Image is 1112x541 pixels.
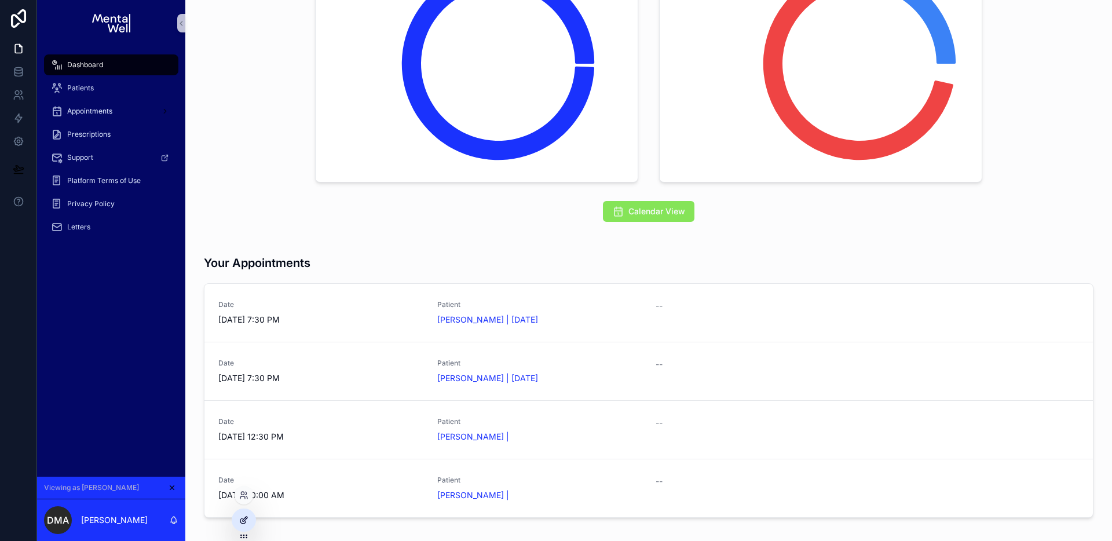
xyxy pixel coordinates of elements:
span: Patient [437,476,642,485]
span: Calendar View [628,206,685,217]
a: Date[DATE] 7:30 PMPatient[PERSON_NAME] | [DATE]-- [204,284,1093,342]
span: Appointments [67,107,112,116]
span: Patients [67,83,94,93]
span: -- [656,300,663,312]
h3: Your Appointments [204,254,310,272]
a: Platform Terms of Use [44,170,178,191]
a: Appointments [44,101,178,122]
a: Date[DATE] 7:30 PMPatient[PERSON_NAME] | [DATE]-- [204,342,1093,400]
a: Privacy Policy [44,193,178,214]
span: DMA [47,513,69,527]
span: -- [656,476,663,487]
button: Calendar View [603,201,694,222]
a: Date[DATE] 10:00 AMPatient[PERSON_NAME] |-- [204,459,1093,517]
span: -- [656,417,663,429]
a: Patients [44,78,178,98]
a: [PERSON_NAME] | [DATE] [437,314,538,326]
span: Prescriptions [67,130,111,139]
span: Dashboard [67,60,103,70]
span: Date [218,476,423,485]
p: [PERSON_NAME] [81,514,148,526]
span: Viewing as [PERSON_NAME] [44,483,139,492]
div: scrollable content [37,46,185,253]
span: [DATE] 10:00 AM [218,489,423,501]
a: Prescriptions [44,124,178,145]
span: Date [218,300,423,309]
a: [PERSON_NAME] | [437,431,509,443]
span: Date [218,359,423,368]
span: Support [67,153,93,162]
span: Patient [437,417,642,426]
span: -- [656,359,663,370]
span: Privacy Policy [67,199,115,209]
span: Letters [67,222,90,232]
a: Support [44,147,178,168]
span: Platform Terms of Use [67,176,141,185]
a: Date[DATE] 12:30 PMPatient[PERSON_NAME] |-- [204,400,1093,459]
a: [PERSON_NAME] | [DATE] [437,372,538,384]
span: Patient [437,359,642,368]
a: Letters [44,217,178,237]
span: [DATE] 7:30 PM [218,372,423,384]
span: Patient [437,300,642,309]
a: [PERSON_NAME] | [437,489,509,501]
span: [DATE] 12:30 PM [218,431,423,443]
img: App logo [92,14,130,32]
span: Date [218,417,423,426]
span: [DATE] 7:30 PM [218,314,423,326]
a: Dashboard [44,54,178,75]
